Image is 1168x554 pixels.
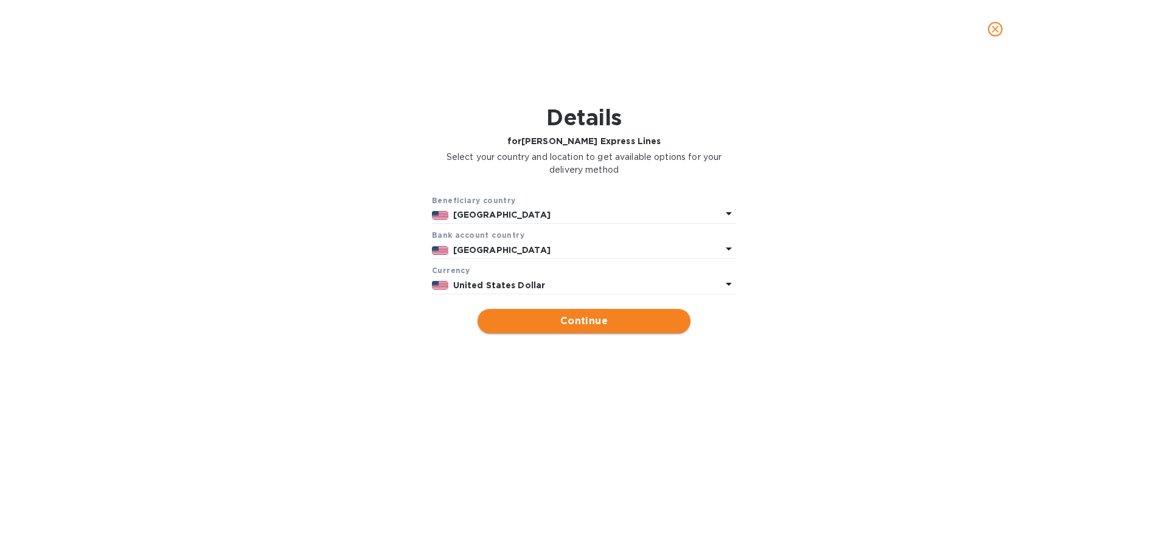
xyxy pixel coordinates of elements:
iframe: Chat Widget [1107,496,1168,554]
button: Continue [478,309,690,333]
b: Currency [432,266,470,275]
img: USD [432,281,448,289]
b: [GEOGRAPHIC_DATA] [453,245,551,255]
b: for [PERSON_NAME] Express Lines [507,136,661,146]
b: Beneficiary country [432,196,516,205]
p: Select your country and location to get available options for your delivery method [432,151,736,176]
b: Bank account cоuntry [432,230,524,240]
img: US [432,246,448,255]
img: US [432,211,448,220]
h1: Details [432,105,736,130]
b: [GEOGRAPHIC_DATA] [453,210,551,220]
b: United States Dollar [453,280,546,290]
button: close [981,15,1010,44]
span: Continue [487,314,681,328]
